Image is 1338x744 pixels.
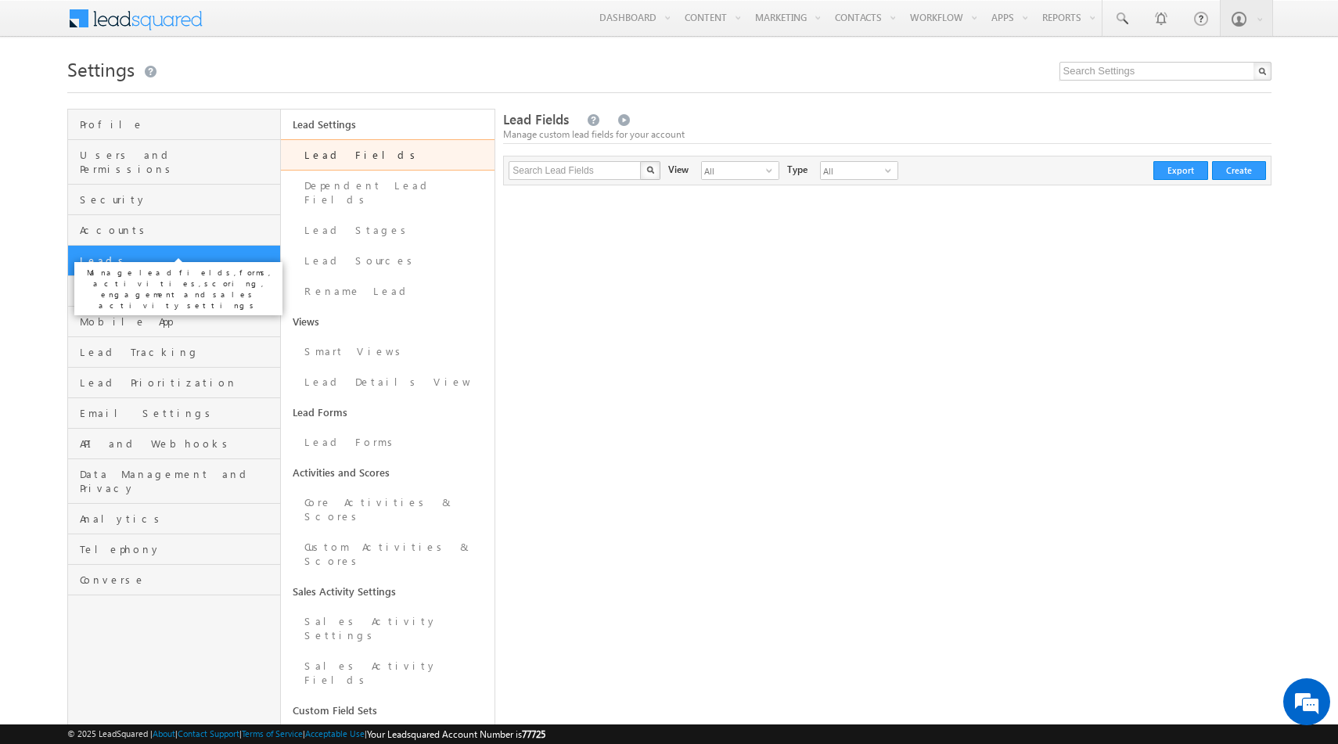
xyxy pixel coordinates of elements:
a: Dependent Lead Fields [281,171,495,215]
span: Email Settings [80,406,277,420]
a: About [153,728,175,739]
a: Analytics [68,504,281,534]
a: Users and Permissions [68,140,281,185]
span: Lead Fields [503,110,569,128]
button: Create [1212,161,1266,180]
a: Lead Sources [281,246,495,276]
span: Data Management and Privacy [80,467,277,495]
a: Core Activities & Scores [281,487,495,532]
a: Views [281,307,495,336]
div: Type [787,161,807,177]
a: Contact Support [178,728,239,739]
span: select [766,166,779,175]
button: Export [1153,161,1208,180]
span: select [885,166,897,175]
a: Custom Activities & Scores [281,532,495,577]
img: Search [646,166,654,174]
a: Smart Views [281,336,495,367]
a: Acceptable Use [305,728,365,739]
a: Lead Details View [281,367,495,397]
p: Manage lead fields, forms, activities, scoring, engagement and sales activity settings [81,267,276,311]
span: Converse [80,573,277,587]
a: Sales Activity Settings [281,577,495,606]
a: Leads [68,246,281,276]
a: Converse [68,565,281,595]
a: Security [68,185,281,215]
a: Telephony [68,534,281,565]
input: Search Settings [1059,62,1271,81]
a: Lead Prioritization [68,368,281,398]
span: © 2025 LeadSquared | | | | | [67,727,545,742]
span: Mobile App [80,314,277,329]
div: Manage custom lead fields for your account [503,128,1271,142]
a: Sales Activity Fields [281,651,495,695]
a: Lead Tracking [68,337,281,368]
a: Lead Forms [281,397,495,427]
a: API and Webhooks [68,429,281,459]
span: Your Leadsquared Account Number is [367,728,545,740]
a: Accounts [68,215,281,246]
span: Security [80,192,277,207]
span: Analytics [80,512,277,526]
div: View [668,161,689,177]
a: Email Settings [68,398,281,429]
a: Custom Field Sets [281,695,495,725]
a: Sales Activity Settings [281,606,495,651]
span: Lead Prioritization [80,376,277,390]
a: Data Management and Privacy [68,459,281,504]
a: Lead Forms [281,427,495,458]
span: Telephony [80,542,277,556]
a: Mobile App [68,307,281,337]
a: Rename Lead [281,276,495,307]
span: 77725 [522,728,545,740]
span: All [702,162,766,179]
span: Lead Tracking [80,345,277,359]
span: Profile [80,117,277,131]
span: Settings [67,56,135,81]
span: Leads [80,253,277,268]
a: Lead Fields [281,139,495,171]
a: Terms of Service [242,728,303,739]
span: API and Webhooks [80,437,277,451]
span: All [821,162,885,179]
a: Lead Settings [281,110,495,139]
span: Users and Permissions [80,148,277,176]
a: Profile [68,110,281,140]
a: Activities and Scores [281,458,495,487]
a: Opportunities [68,276,281,307]
a: Lead Stages [281,215,495,246]
span: Accounts [80,223,277,237]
